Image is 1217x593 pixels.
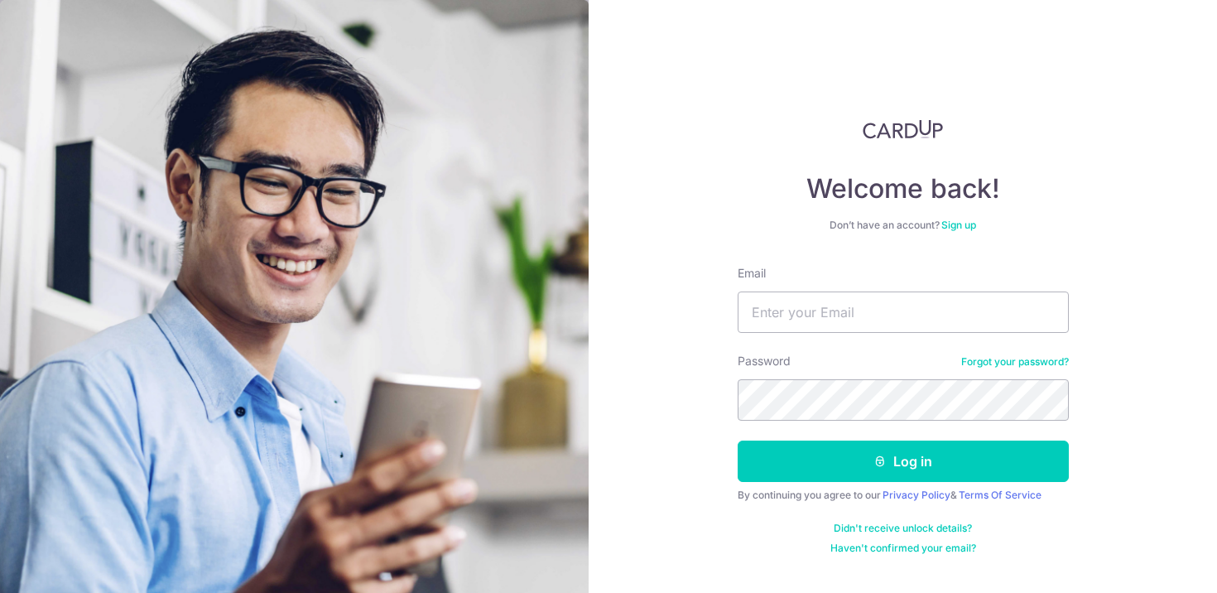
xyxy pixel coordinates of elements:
div: By continuing you agree to our & [738,489,1069,502]
a: Privacy Policy [883,489,950,501]
label: Password [738,353,791,369]
a: Sign up [941,219,976,231]
input: Enter your Email [738,292,1069,333]
a: Terms Of Service [959,489,1041,501]
img: CardUp Logo [863,119,944,139]
div: Don’t have an account? [738,219,1069,232]
button: Log in [738,441,1069,482]
h4: Welcome back! [738,172,1069,205]
label: Email [738,265,766,282]
a: Haven't confirmed your email? [830,542,976,555]
a: Didn't receive unlock details? [834,522,972,535]
a: Forgot your password? [961,355,1069,369]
